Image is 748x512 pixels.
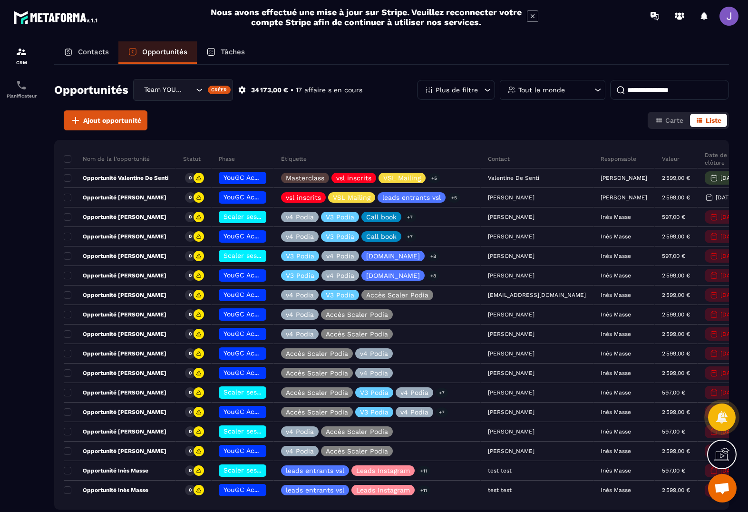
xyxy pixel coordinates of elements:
p: Opportunité Valentine De Senti [64,174,168,182]
p: [DATE] [720,233,739,240]
p: Call book [366,214,397,220]
a: formationformationCRM [2,39,40,72]
span: YouGC Academy [223,447,276,454]
p: Opportunité Inès Masse [64,486,148,494]
p: vsl inscrits [336,175,371,181]
p: Accès Scaler Podia [326,331,388,337]
p: [DATE] [720,175,739,181]
div: Search for option [133,79,233,101]
p: V3 Podia [360,409,389,415]
img: logo [13,9,99,26]
p: V3 Podia [326,233,354,240]
p: Accès Scaler Podia [326,428,388,435]
p: v4 Podia [286,311,314,318]
p: Opportunité [PERSON_NAME] [64,194,166,201]
p: VSL Mailing [383,175,421,181]
p: +7 [404,212,416,222]
p: [DATE] [720,253,739,259]
p: [DATE] [720,389,739,396]
p: Opportunité [PERSON_NAME] [64,408,166,416]
p: Plus de filtre [436,87,478,93]
p: Étiquette [281,155,307,163]
p: Accès Scaler Podia [326,448,388,454]
p: +11 [417,485,430,495]
img: formation [16,46,27,58]
p: v4 Podia [286,448,314,454]
p: Inès Masse [601,389,631,396]
span: YouGC Academy [223,291,276,298]
p: 2 599,00 € [662,350,690,357]
p: +7 [404,232,416,242]
p: Opportunité [PERSON_NAME] [64,369,166,377]
p: Inès Masse [601,253,631,259]
p: Tâches [221,48,245,56]
p: 0 [189,292,192,298]
p: +8 [427,271,439,281]
p: [PERSON_NAME] [601,175,647,181]
p: 0 [189,214,192,220]
span: YouGC Academy [223,174,276,181]
p: +5 [448,193,460,203]
a: schedulerschedulerPlanificateur [2,72,40,106]
p: Accès Scaler Podia [326,311,388,318]
span: Scaler ses revenus [223,213,285,220]
span: YouGC Academy [223,271,276,279]
p: 597,00 € [662,214,685,220]
span: YouGC Academy [223,349,276,357]
p: Nom de la l'opportunité [64,155,150,163]
p: [DATE] [720,272,739,279]
p: [DOMAIN_NAME] [366,272,420,279]
span: Liste [706,117,721,124]
p: +7 [436,407,448,417]
p: • [291,86,293,95]
p: [DOMAIN_NAME] [366,253,420,259]
p: Inès Masse [601,409,631,415]
p: Phase [219,155,235,163]
p: +11 [417,466,430,476]
span: Ajout opportunité [83,116,141,125]
p: Opportunité [PERSON_NAME] [64,291,166,299]
button: Ajout opportunité [64,110,147,130]
h2: Nous avons effectué une mise à jour sur Stripe. Veuillez reconnecter votre compte Stripe afin de ... [210,7,522,27]
p: v4 Podia [286,428,314,435]
span: YouGC Academy [223,310,276,318]
p: [DATE] [720,292,739,298]
p: Opportunité [PERSON_NAME] [64,311,166,318]
a: Tâches [197,41,254,64]
p: v4 Podia [360,350,388,357]
p: V3 Podia [326,292,354,298]
p: 0 [189,272,192,279]
span: Scaler ses revenus [223,252,285,259]
p: 0 [189,233,192,240]
p: v4 Podia [400,389,428,396]
h2: Opportunités [54,80,128,99]
p: VSL Mailing [333,194,370,201]
span: YouGC Academy [223,330,276,337]
span: YouGC Academy [223,486,276,493]
p: V3 Podia [360,389,389,396]
p: Opportunité [PERSON_NAME] [64,252,166,260]
p: [DATE] [720,214,739,220]
p: 2 599,00 € [662,487,690,493]
p: 2 599,00 € [662,448,690,454]
p: 597,00 € [662,253,685,259]
p: 0 [189,370,192,376]
p: Date de clôture [705,151,744,167]
p: 0 [189,409,192,415]
p: 0 [189,487,192,493]
p: +5 [428,173,440,183]
p: Responsable [601,155,636,163]
p: Opportunité [PERSON_NAME] [64,447,166,455]
p: Opportunité [PERSON_NAME] [64,350,166,357]
p: Opportunité [PERSON_NAME] [64,428,166,435]
p: Accès Scaler Podia [366,292,428,298]
div: Créer [208,86,231,94]
p: Inès Masse [601,311,631,318]
p: [PERSON_NAME] [601,194,647,201]
p: Tout le monde [518,87,565,93]
p: Inès Masse [601,467,631,474]
span: YouGC Academy [223,408,276,415]
p: 0 [189,194,192,201]
p: Inès Masse [601,448,631,454]
p: Inès Masse [601,331,631,337]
